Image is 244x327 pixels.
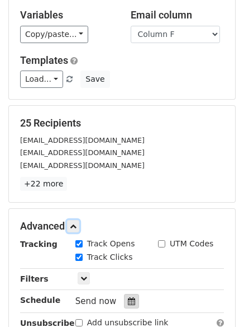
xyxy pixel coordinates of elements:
a: Templates [20,54,68,66]
h5: Variables [20,9,114,21]
a: Load... [20,71,63,88]
strong: Tracking [20,240,58,249]
h5: Advanced [20,220,224,232]
h5: Email column [131,9,224,21]
button: Save [80,71,109,88]
small: [EMAIL_ADDRESS][DOMAIN_NAME] [20,136,145,144]
h5: 25 Recipients [20,117,224,129]
strong: Schedule [20,296,60,305]
small: [EMAIL_ADDRESS][DOMAIN_NAME] [20,148,145,157]
span: Send now [75,296,117,306]
small: [EMAIL_ADDRESS][DOMAIN_NAME] [20,161,145,170]
a: +22 more [20,177,67,191]
label: Track Clicks [87,251,133,263]
iframe: Chat Widget [188,273,244,327]
a: Copy/paste... [20,26,88,43]
label: UTM Codes [170,238,213,250]
label: Track Opens [87,238,135,250]
strong: Filters [20,274,49,283]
